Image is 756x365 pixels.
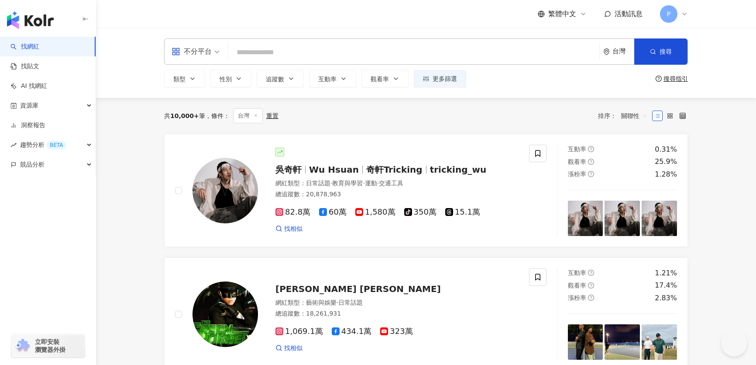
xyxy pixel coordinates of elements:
[192,282,258,347] img: KOL Avatar
[379,180,403,187] span: 交通工具
[332,327,372,336] span: 434.1萬
[266,112,278,119] div: 重置
[365,180,377,187] span: 運動
[568,324,603,360] img: post-image
[10,42,39,51] a: search找網紅
[598,109,652,123] div: 排序：
[275,208,310,217] span: 82.8萬
[10,62,39,71] a: 找貼文
[655,268,677,278] div: 1.21%
[380,327,412,336] span: 323萬
[210,70,251,87] button: 性別
[20,96,38,115] span: 資源庫
[445,208,480,217] span: 15.1萬
[656,76,662,82] span: question-circle
[306,299,337,306] span: 藝術與娛樂
[361,70,409,87] button: 觀看率
[330,180,332,187] span: ·
[220,76,232,83] span: 性別
[355,208,395,217] span: 1,580萬
[414,70,466,87] button: 更多篩選
[568,146,586,153] span: 互動率
[621,109,647,123] span: 關聯性
[377,180,379,187] span: ·
[430,164,487,175] span: tricking_wu
[568,170,586,177] span: 漲粉率
[284,344,302,353] span: 找相似
[642,324,677,360] img: post-image
[275,284,441,294] span: [PERSON_NAME] [PERSON_NAME]
[35,338,65,354] span: 立即安裝 瀏覽器外掛
[7,11,54,29] img: logo
[404,208,436,217] span: 350萬
[568,269,586,276] span: 互動率
[14,339,31,353] img: chrome extension
[366,164,423,175] span: 奇軒Tricking
[634,38,687,65] button: 搜尋
[371,76,389,83] span: 觀看率
[588,171,594,177] span: question-circle
[309,164,359,175] span: Wu Hsuan
[275,179,519,188] div: 網紅類型 ：
[588,159,594,165] span: question-circle
[605,324,640,360] img: post-image
[10,121,45,130] a: 洞察報告
[275,164,302,175] span: 吳奇軒
[164,112,205,119] div: 共 筆
[233,108,263,123] span: 台灣
[172,47,180,56] span: appstore
[275,225,302,233] a: 找相似
[275,299,519,307] div: 網紅類型 ：
[363,180,364,187] span: ·
[655,170,677,179] div: 1.28%
[275,190,519,199] div: 總追蹤數 ： 20,878,963
[568,282,586,289] span: 觀看率
[332,180,363,187] span: 教育與學習
[612,48,634,55] div: 台灣
[667,9,670,19] span: P
[46,141,66,149] div: BETA
[20,155,45,174] span: 競品分析
[318,76,337,83] span: 互動率
[568,158,586,165] span: 觀看率
[284,225,302,233] span: 找相似
[11,334,85,358] a: chrome extension立即安裝 瀏覽器外掛
[164,70,205,87] button: 類型
[588,146,594,152] span: question-circle
[588,270,594,276] span: question-circle
[205,112,230,119] span: 條件 ：
[568,201,603,236] img: post-image
[588,295,594,301] span: question-circle
[257,70,304,87] button: 追蹤數
[172,45,212,59] div: 不分平台
[660,48,672,55] span: 搜尋
[337,299,338,306] span: ·
[10,142,17,148] span: rise
[275,309,519,318] div: 總追蹤數 ： 18,261,931
[663,75,688,82] div: 搜尋指引
[10,82,47,90] a: AI 找網紅
[642,201,677,236] img: post-image
[306,180,330,187] span: 日常話題
[605,201,640,236] img: post-image
[655,157,677,167] div: 25.9%
[192,158,258,223] img: KOL Avatar
[721,330,747,356] iframe: Help Scout Beacon - Open
[164,134,688,247] a: KOL Avatar吳奇軒Wu Hsuan奇軒Trickingtricking_wu網紅類型：日常話題·教育與學習·運動·交通工具總追蹤數：20,878,96382.8萬60萬1,580萬350...
[655,293,677,303] div: 2.83%
[568,294,586,301] span: 漲粉率
[173,76,186,83] span: 類型
[275,327,323,336] span: 1,069.1萬
[433,75,457,82] span: 更多篩選
[338,299,363,306] span: 日常話題
[319,208,347,217] span: 60萬
[170,112,199,119] span: 10,000+
[275,344,302,353] a: 找相似
[548,9,576,19] span: 繁體中文
[655,281,677,290] div: 17.4%
[615,10,643,18] span: 活動訊息
[266,76,284,83] span: 追蹤數
[309,70,356,87] button: 互動率
[603,49,610,55] span: environment
[655,145,677,154] div: 0.31%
